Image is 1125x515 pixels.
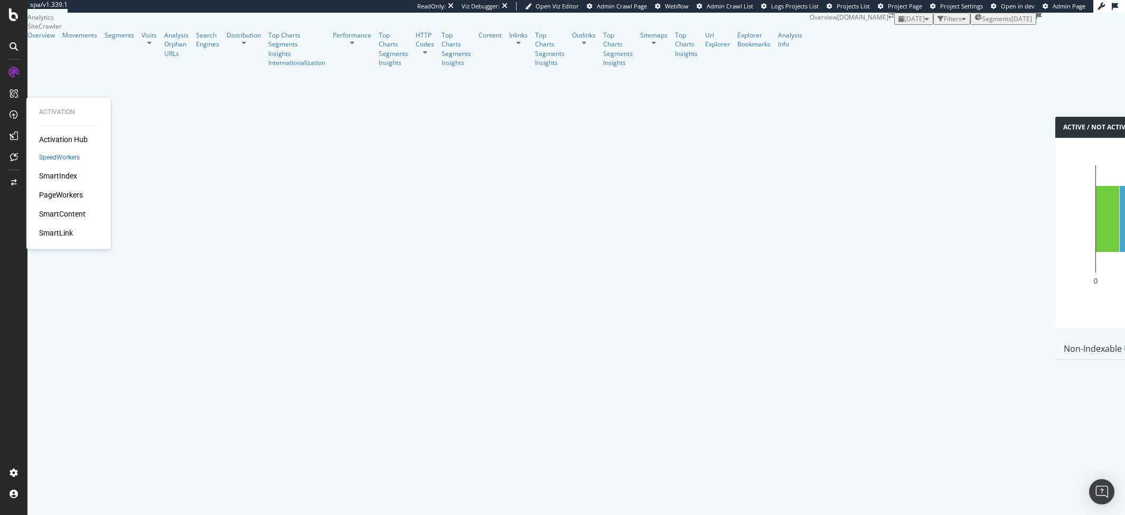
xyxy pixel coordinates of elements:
div: Analytics [27,13,810,22]
a: Sitemaps [640,31,668,40]
a: Insights [535,58,565,67]
a: Content [479,31,502,40]
span: Admin Crawl List [707,2,753,10]
a: Open in dev [991,2,1035,11]
a: Project Page [878,2,922,11]
a: Insights [675,49,698,58]
a: Project Settings [930,2,983,11]
div: ReadOnly: [417,2,446,11]
a: Performance [333,31,371,40]
a: Overview [27,31,55,40]
a: Admin Page [1043,2,1085,11]
a: Analysis [164,31,189,40]
a: Top Charts [442,31,471,49]
a: Outlinks [572,31,596,40]
a: Projects List [827,2,870,11]
text: 0 [1094,276,1098,285]
a: HTTP Codes [416,31,434,49]
a: Distribution [227,31,261,40]
a: Segments [442,49,471,58]
a: Internationalization [268,58,325,67]
a: SmartIndex [39,171,77,182]
span: Project Page [888,2,922,10]
a: Top Charts [268,31,325,40]
a: Insights [603,58,633,67]
span: Segments [982,14,1011,23]
a: Insights [442,58,471,67]
div: Viz Debugger: [462,2,500,11]
div: SiteCrawler [27,22,810,31]
a: Segments [268,40,325,49]
span: Open Viz Editor [536,2,579,10]
a: Activation Hub [39,135,88,145]
a: Logs Projects List [761,2,819,11]
a: Top Charts [379,31,408,49]
a: Segments [379,49,408,58]
div: Insights [379,58,408,67]
a: Webflow [655,2,689,11]
a: Url Explorer [705,31,730,49]
div: Insights [268,49,325,58]
a: Segments [105,31,134,40]
a: Analysis Info [778,31,802,49]
a: PageWorkers [39,190,83,201]
div: Overview [810,13,837,22]
div: Explorer Bookmarks [737,31,771,49]
a: Admin Crawl List [697,2,753,11]
span: Admin Crawl Page [597,2,647,10]
a: Segments [603,49,633,58]
div: [DATE] [1011,14,1032,23]
a: Search Engines [196,31,219,49]
span: Admin Page [1053,2,1085,10]
div: Movements [62,31,97,40]
div: arrow-right-arrow-left [888,13,894,19]
span: Project Settings [940,2,983,10]
div: Segments [535,49,565,58]
div: Orphan URLs [164,40,189,58]
div: SpeedWorkers [39,154,80,163]
a: SmartContent [39,209,86,220]
a: Top Charts [535,31,565,49]
a: SmartLink [39,228,73,239]
a: Open Viz Editor [525,2,579,11]
span: Webflow [665,2,689,10]
a: Top Charts [603,31,633,49]
a: Top Charts [675,31,698,49]
div: Open Intercom Messenger [1089,479,1114,504]
div: Inlinks [509,31,528,40]
a: Visits [142,31,157,40]
button: Segments[DATE] [970,13,1036,25]
span: 2025 Aug. 6th [904,14,925,23]
a: Admin Crawl Page [587,2,647,11]
button: Filters [933,13,970,25]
